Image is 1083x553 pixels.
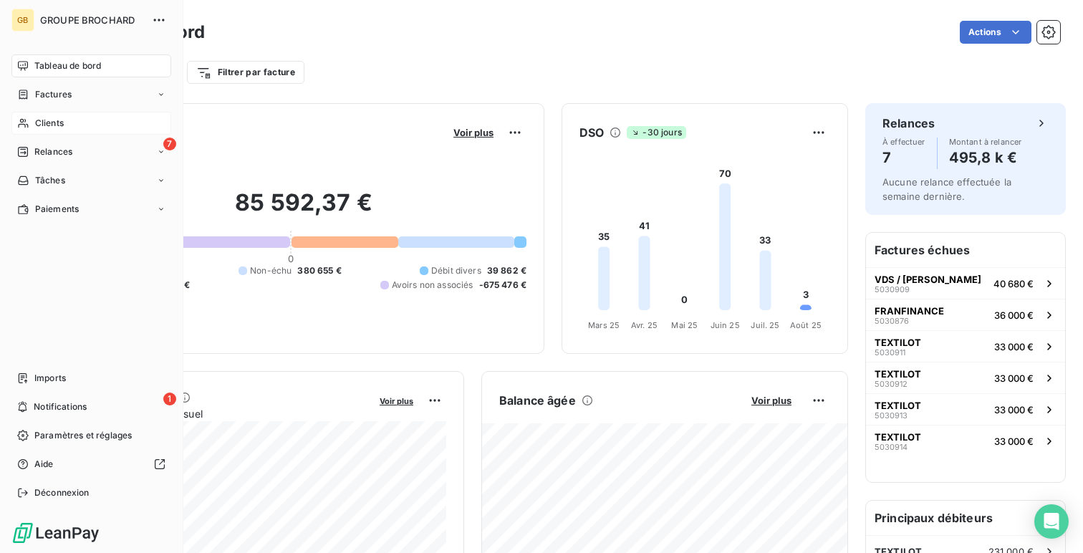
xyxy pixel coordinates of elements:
[866,393,1065,425] button: TEXTILOT503091333 000 €
[34,372,66,385] span: Imports
[875,337,921,348] span: TEXTILOT
[34,59,101,72] span: Tableau de bord
[994,436,1034,447] span: 33 000 €
[35,203,79,216] span: Paiements
[790,320,822,330] tspan: Août 25
[747,394,796,407] button: Voir plus
[479,279,527,292] span: -675 476 €
[882,176,1011,202] span: Aucune relance effectuée la semaine dernière.
[11,83,171,106] a: Factures
[250,264,292,277] span: Non-échu
[34,429,132,442] span: Paramètres et réglages
[11,453,171,476] a: Aide
[34,458,54,471] span: Aide
[875,380,908,388] span: 5030912
[882,146,925,169] h4: 7
[487,264,526,277] span: 39 862 €
[11,54,171,77] a: Tableau de bord
[297,264,341,277] span: 380 655 €
[751,320,779,330] tspan: Juil. 25
[187,61,304,84] button: Filtrer par facture
[949,138,1022,146] span: Montant à relancer
[35,174,65,187] span: Tâches
[11,169,171,192] a: Tâches
[993,278,1034,289] span: 40 680 €
[34,486,90,499] span: Déconnexion
[949,146,1022,169] h4: 495,8 k €
[875,274,981,285] span: VDS / [PERSON_NAME]
[866,299,1065,330] button: FRANFINANCE503087636 000 €
[11,424,171,447] a: Paramètres et réglages
[994,372,1034,384] span: 33 000 €
[380,396,413,406] span: Voir plus
[34,400,87,413] span: Notifications
[866,267,1065,299] button: VDS / [PERSON_NAME]503090940 680 €
[40,14,143,26] span: GROUPE BROCHARD
[375,394,418,407] button: Voir plus
[875,348,905,357] span: 5030911
[875,411,908,420] span: 5030913
[751,395,791,406] span: Voir plus
[1034,504,1069,539] div: Open Intercom Messenger
[866,362,1065,393] button: TEXTILOT503091233 000 €
[960,21,1031,44] button: Actions
[866,501,1065,535] h6: Principaux débiteurs
[579,124,604,141] h6: DSO
[34,145,72,158] span: Relances
[866,233,1065,267] h6: Factures échues
[875,431,921,443] span: TEXTILOT
[875,400,921,411] span: TEXTILOT
[631,320,658,330] tspan: Avr. 25
[453,127,494,138] span: Voir plus
[81,188,526,231] h2: 85 592,37 €
[163,393,176,405] span: 1
[35,88,72,101] span: Factures
[392,279,473,292] span: Avoirs non associés
[875,443,908,451] span: 5030914
[875,305,944,317] span: FRANFINANCE
[994,341,1034,352] span: 33 000 €
[163,138,176,150] span: 7
[11,367,171,390] a: Imports
[11,140,171,163] a: 7Relances
[627,126,685,139] span: -30 jours
[499,392,576,409] h6: Balance âgée
[449,126,498,139] button: Voir plus
[11,521,100,544] img: Logo LeanPay
[875,368,921,380] span: TEXTILOT
[11,198,171,221] a: Paiements
[588,320,620,330] tspan: Mars 25
[875,317,909,325] span: 5030876
[431,264,481,277] span: Débit divers
[671,320,698,330] tspan: Mai 25
[81,406,370,421] span: Chiffre d'affaires mensuel
[711,320,740,330] tspan: Juin 25
[11,112,171,135] a: Clients
[866,330,1065,362] button: TEXTILOT503091133 000 €
[882,138,925,146] span: À effectuer
[882,115,935,132] h6: Relances
[11,9,34,32] div: GB
[866,425,1065,456] button: TEXTILOT503091433 000 €
[875,285,910,294] span: 5030909
[35,117,64,130] span: Clients
[994,404,1034,415] span: 33 000 €
[288,253,294,264] span: 0
[994,309,1034,321] span: 36 000 €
